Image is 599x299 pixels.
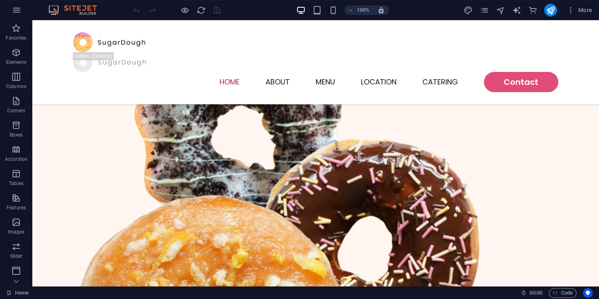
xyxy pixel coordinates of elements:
[6,59,27,65] p: Elements
[6,35,26,41] p: Favorites
[196,6,206,15] i: Reload page
[549,288,576,298] button: Code
[496,5,505,15] button: navigator
[567,6,592,14] span: More
[528,5,538,15] button: commerce
[463,5,473,15] button: design
[479,6,489,15] i: Pages (Ctrl+Alt+S)
[583,288,593,298] button: Usercentrics
[529,288,542,298] span: 00 00
[7,107,25,114] p: Content
[6,288,29,298] a: Click to cancel selection. Double-click to open Pages
[6,204,26,211] p: Features
[8,229,25,235] p: Images
[6,83,26,90] p: Columns
[10,132,23,138] p: Boxes
[521,288,542,298] h6: Session time
[463,6,472,15] i: Design (Ctrl+Alt+Y)
[356,5,369,15] h6: 100%
[563,4,595,17] button: More
[512,5,521,15] button: text_generator
[180,5,190,15] button: Click here to leave preview mode and continue editing
[344,5,373,15] button: 100%
[46,5,107,15] img: Editor Logo
[5,156,27,162] p: Accordion
[196,5,206,15] button: reload
[544,4,557,17] button: publish
[479,5,489,15] button: pages
[535,290,536,296] span: :
[512,6,521,15] i: AI Writer
[10,253,23,259] p: Slider
[553,288,573,298] span: Code
[378,6,385,14] i: On resize automatically adjust zoom level to fit chosen device.
[528,6,537,15] i: Commerce
[9,180,23,187] p: Tables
